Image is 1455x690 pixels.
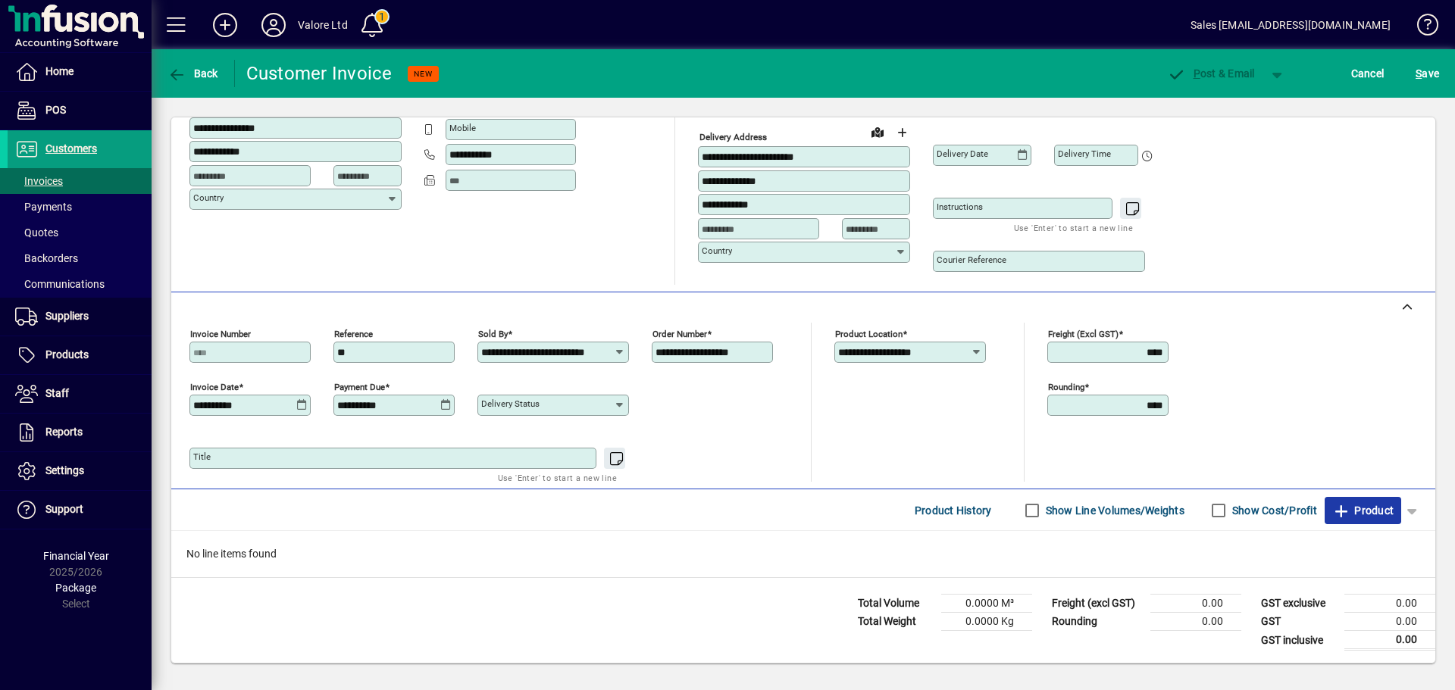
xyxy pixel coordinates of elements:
a: Quotes [8,220,152,245]
td: GST inclusive [1253,631,1344,650]
a: Knowledge Base [1406,3,1436,52]
td: 0.0000 M³ [941,595,1032,613]
a: Home [8,53,152,91]
span: Product [1332,498,1394,523]
td: Total Volume [850,595,941,613]
a: Settings [8,452,152,490]
button: Choose address [890,120,914,145]
td: 0.00 [1150,613,1241,631]
span: Staff [45,387,69,399]
button: Product [1325,497,1401,524]
span: Reports [45,426,83,438]
mat-label: Title [193,451,211,462]
button: Cancel [1347,60,1388,87]
a: View on map [865,120,890,144]
td: Rounding [1044,613,1150,631]
span: POS [45,104,66,116]
button: Product History [909,497,998,524]
mat-label: Country [193,192,224,203]
a: Payments [8,194,152,220]
span: Back [167,67,218,80]
a: Products [8,336,152,374]
a: Backorders [8,245,152,271]
span: Cancel [1351,61,1385,86]
span: Communications [15,278,105,290]
mat-hint: Use 'Enter' to start a new line [1014,219,1133,236]
mat-label: Invoice number [190,329,251,339]
mat-label: Instructions [937,201,983,212]
mat-label: Delivery time [1058,148,1111,159]
a: Staff [8,375,152,413]
span: Home [45,65,74,77]
mat-label: Product location [835,329,903,339]
span: Quotes [15,226,58,239]
div: Sales [EMAIL_ADDRESS][DOMAIN_NAME] [1191,13,1391,37]
mat-label: Sold by [478,329,508,339]
span: Customers [45,142,97,155]
button: Back [164,60,222,87]
a: Suppliers [8,298,152,336]
mat-label: Delivery date [937,148,988,159]
a: Reports [8,414,152,451]
mat-label: Courier Reference [937,254,1006,265]
mat-label: Delivery status [481,398,540,409]
span: Products [45,348,89,361]
td: 0.00 [1344,595,1435,613]
div: No line items found [171,531,1435,577]
span: Backorders [15,252,78,264]
td: 0.0000 Kg [941,613,1032,631]
span: Payments [15,201,72,213]
span: Settings [45,464,84,476]
mat-hint: Use 'Enter' to start a new line [498,469,617,486]
mat-label: Country [702,245,732,256]
span: Package [55,582,96,594]
td: 0.00 [1150,595,1241,613]
mat-label: Order number [652,329,707,339]
a: Support [8,491,152,529]
span: P [1194,67,1200,80]
label: Show Cost/Profit [1229,503,1317,518]
button: Profile [249,11,298,39]
mat-label: Freight (excl GST) [1048,329,1119,339]
button: Add [201,11,249,39]
span: Financial Year [43,550,109,562]
span: NEW [414,69,433,79]
a: Invoices [8,168,152,194]
td: 0.00 [1344,613,1435,631]
td: Total Weight [850,613,941,631]
span: ost & Email [1167,67,1255,80]
span: ave [1416,61,1439,86]
td: 0.00 [1344,631,1435,650]
mat-label: Payment due [334,382,385,392]
label: Show Line Volumes/Weights [1043,503,1184,518]
button: Post & Email [1159,60,1263,87]
span: S [1416,67,1422,80]
mat-label: Mobile [449,123,476,133]
td: GST [1253,613,1344,631]
button: Save [1412,60,1443,87]
td: GST exclusive [1253,595,1344,613]
mat-label: Invoice date [190,382,239,392]
mat-label: Rounding [1048,382,1084,392]
span: Invoices [15,175,63,187]
span: Support [45,503,83,515]
span: Suppliers [45,310,89,322]
a: Communications [8,271,152,297]
td: Freight (excl GST) [1044,595,1150,613]
app-page-header-button: Back [152,60,235,87]
div: Valore Ltd [298,13,348,37]
a: POS [8,92,152,130]
mat-label: Reference [334,329,373,339]
span: Product History [915,498,992,523]
div: Customer Invoice [246,61,393,86]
